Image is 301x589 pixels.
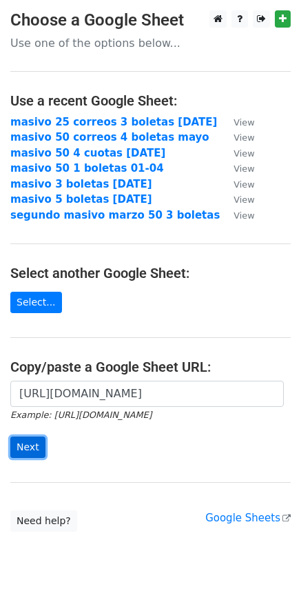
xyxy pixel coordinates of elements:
input: Paste your Google Sheet URL here [10,381,284,407]
a: masivo 3 boletas [DATE] [10,178,152,190]
a: View [220,147,254,159]
a: masivo 5 boletas [DATE] [10,193,152,206]
p: Use one of the options below... [10,36,291,50]
small: View [233,117,254,128]
a: View [220,209,254,221]
small: View [233,163,254,174]
a: masivo 50 correos 4 boletas mayo [10,131,209,143]
a: View [220,131,254,143]
h3: Choose a Google Sheet [10,10,291,30]
a: Need help? [10,510,77,532]
a: Select... [10,292,62,313]
a: Google Sheets [205,512,291,524]
a: View [220,193,254,206]
a: View [220,116,254,128]
small: View [233,179,254,190]
small: Example: [URL][DOMAIN_NAME] [10,410,152,420]
a: segundo masivo marzo 50 3 boletas [10,209,220,221]
a: masivo 50 4 cuotas [DATE] [10,147,165,159]
small: View [233,148,254,159]
h4: Copy/paste a Google Sheet URL: [10,359,291,375]
input: Next [10,437,45,458]
a: View [220,178,254,190]
a: View [220,162,254,174]
iframe: Chat Widget [232,523,301,589]
h4: Select another Google Sheet: [10,265,291,281]
small: View [233,210,254,221]
h4: Use a recent Google Sheet: [10,92,291,109]
a: masivo 25 correos 3 boletas [DATE] [10,116,217,128]
div: Widget de chat [232,523,301,589]
small: View [233,132,254,143]
small: View [233,194,254,205]
a: masivo 50 1 boletas 01-04 [10,162,164,174]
